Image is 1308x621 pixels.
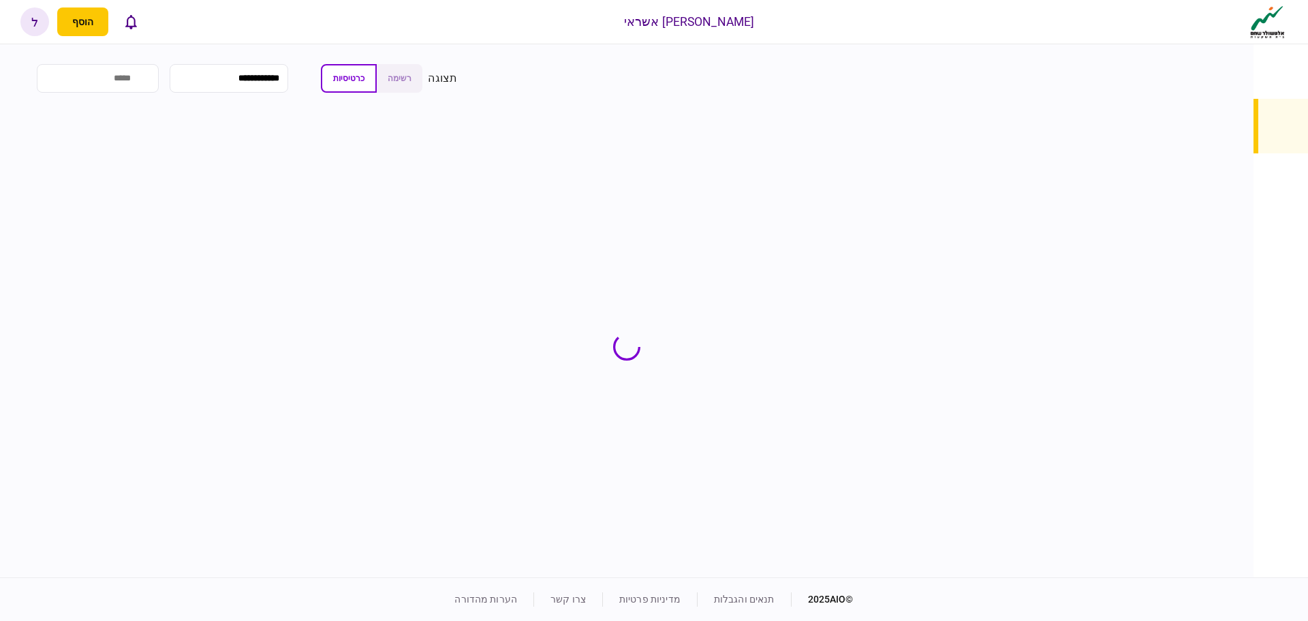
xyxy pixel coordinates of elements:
[428,70,457,87] div: תצוגה
[377,64,422,93] button: רשימה
[714,594,775,605] a: תנאים והגבלות
[791,592,854,607] div: © 2025 AIO
[321,64,377,93] button: כרטיסיות
[57,7,108,36] button: פתח תפריט להוספת לקוח
[550,594,586,605] a: צרו קשר
[624,13,755,31] div: [PERSON_NAME] אשראי
[116,7,145,36] button: פתח רשימת התראות
[454,594,517,605] a: הערות מהדורה
[388,74,411,83] span: רשימה
[333,74,364,83] span: כרטיסיות
[619,594,681,605] a: מדיניות פרטיות
[1247,5,1288,39] img: client company logo
[20,7,49,36] button: ל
